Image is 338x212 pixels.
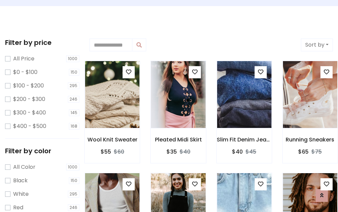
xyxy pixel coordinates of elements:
[66,164,80,170] span: 1000
[180,148,190,156] del: $40
[68,204,80,211] span: 246
[68,96,80,103] span: 246
[68,191,80,197] span: 295
[69,177,80,184] span: 150
[13,82,44,90] label: $100 - $200
[13,204,23,212] label: Red
[151,136,206,143] h6: Pleated Midi Skirt
[69,123,80,130] span: 168
[301,38,333,51] button: Sort by
[5,38,79,47] h5: Filter by price
[232,149,243,155] h6: $40
[13,95,45,103] label: $200 - $300
[283,136,338,143] h6: Running Sneakers
[217,136,272,143] h6: Slim Fit Denim Jeans
[66,55,80,62] span: 1000
[298,149,309,155] h6: $65
[13,109,46,117] label: $300 - $400
[101,149,111,155] h6: $55
[69,69,80,76] span: 150
[245,148,256,156] del: $45
[13,122,46,130] label: $400 - $500
[13,68,37,76] label: $0 - $100
[85,136,140,143] h6: Wool Knit Sweater
[13,190,29,198] label: White
[166,149,177,155] h6: $35
[311,148,322,156] del: $75
[68,82,80,89] span: 295
[5,147,79,155] h5: Filter by color
[13,163,35,171] label: All Color
[114,148,124,156] del: $60
[13,55,34,63] label: All Price
[13,177,28,185] label: Black
[69,109,80,116] span: 145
